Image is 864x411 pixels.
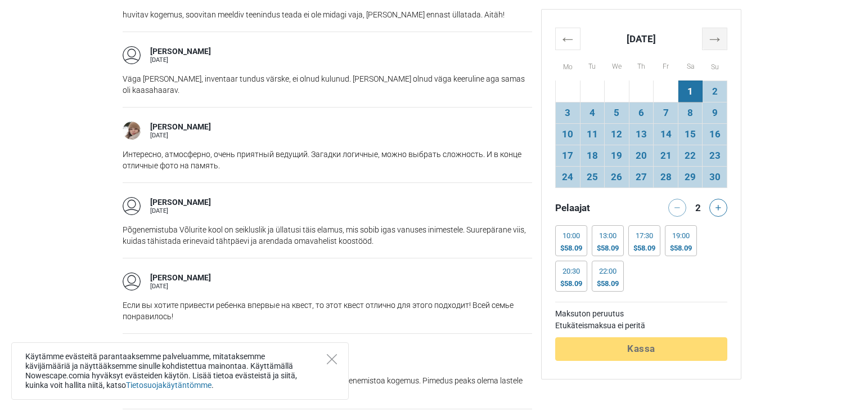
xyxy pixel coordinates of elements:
[123,9,532,20] p: huvitav kogemus, soovitan meeldiv teenindus teada ei ole midagi vaja, [PERSON_NAME] ennast üllata...
[150,272,211,284] div: [PERSON_NAME]
[670,231,692,240] div: 19:00
[560,231,582,240] div: 10:00
[123,73,532,96] p: Väga [PERSON_NAME], inventaar tundus värske, ei olnud kulunud. [PERSON_NAME] olnud väga keeruline...
[605,50,629,81] th: We
[678,50,703,81] th: Sa
[629,50,654,81] th: Th
[678,102,703,123] td: 8
[150,197,211,208] div: [PERSON_NAME]
[123,149,532,171] p: Интересно, атмосферно, очень приятный ведущий. Загадки логичные, можно выбрать сложность. И в кон...
[150,208,211,214] div: [DATE]
[150,283,211,289] div: [DATE]
[670,244,692,253] div: $58.09
[11,342,349,400] div: Käytämme evästeitä parantaaksemme palveluamme, mitataksemme kävijämääriä ja näyttääksemme sinulle...
[605,102,629,123] td: 5
[703,123,727,145] td: 16
[150,132,211,139] div: [DATE]
[654,166,678,187] td: 28
[597,279,619,288] div: $58.09
[703,166,727,187] td: 30
[605,145,629,166] td: 19
[654,145,678,166] td: 21
[703,81,727,102] td: 2
[678,123,703,145] td: 15
[629,123,654,145] td: 13
[556,145,580,166] td: 17
[629,145,654,166] td: 20
[703,145,727,166] td: 23
[597,244,619,253] div: $58.09
[150,46,211,57] div: [PERSON_NAME]
[327,354,337,364] button: Close
[560,244,582,253] div: $58.09
[580,50,605,81] th: Tu
[123,300,532,322] p: Если вы хотите привести ребенка впервые на квест, то этот квест отлично для этого подходит! Всей ...
[556,166,580,187] td: 24
[580,123,605,145] td: 11
[126,381,211,390] a: Tietosuojakäytäntömme
[605,166,629,187] td: 26
[556,102,580,123] td: 3
[556,50,580,81] th: Mo
[678,145,703,166] td: 22
[633,231,655,240] div: 17:30
[629,166,654,187] td: 27
[560,267,582,276] div: 20:30
[629,102,654,123] td: 6
[678,81,703,102] td: 1
[633,244,655,253] div: $58.09
[556,123,580,145] td: 10
[703,28,727,50] th: →
[580,145,605,166] td: 18
[691,199,705,215] div: 2
[654,102,678,123] td: 7
[703,50,727,81] th: Su
[556,28,580,50] th: ←
[654,50,678,81] th: Fr
[123,224,532,247] p: Põgenemistuba Võlurite kool on seikluslik ja üllatusi täis elamus, mis sobib igas vanuses inimest...
[580,102,605,123] td: 4
[555,320,727,332] td: Etukäteismaksua ei peritä
[580,28,703,50] th: [DATE]
[597,267,619,276] div: 22:00
[560,279,582,288] div: $58.09
[597,231,619,240] div: 13:00
[605,123,629,145] td: 12
[654,123,678,145] td: 14
[150,122,211,133] div: [PERSON_NAME]
[678,166,703,187] td: 29
[551,199,641,217] div: Pelaajat
[150,57,211,63] div: [DATE]
[580,166,605,187] td: 25
[555,308,727,320] td: Maksuton peruutus
[703,102,727,123] td: 9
